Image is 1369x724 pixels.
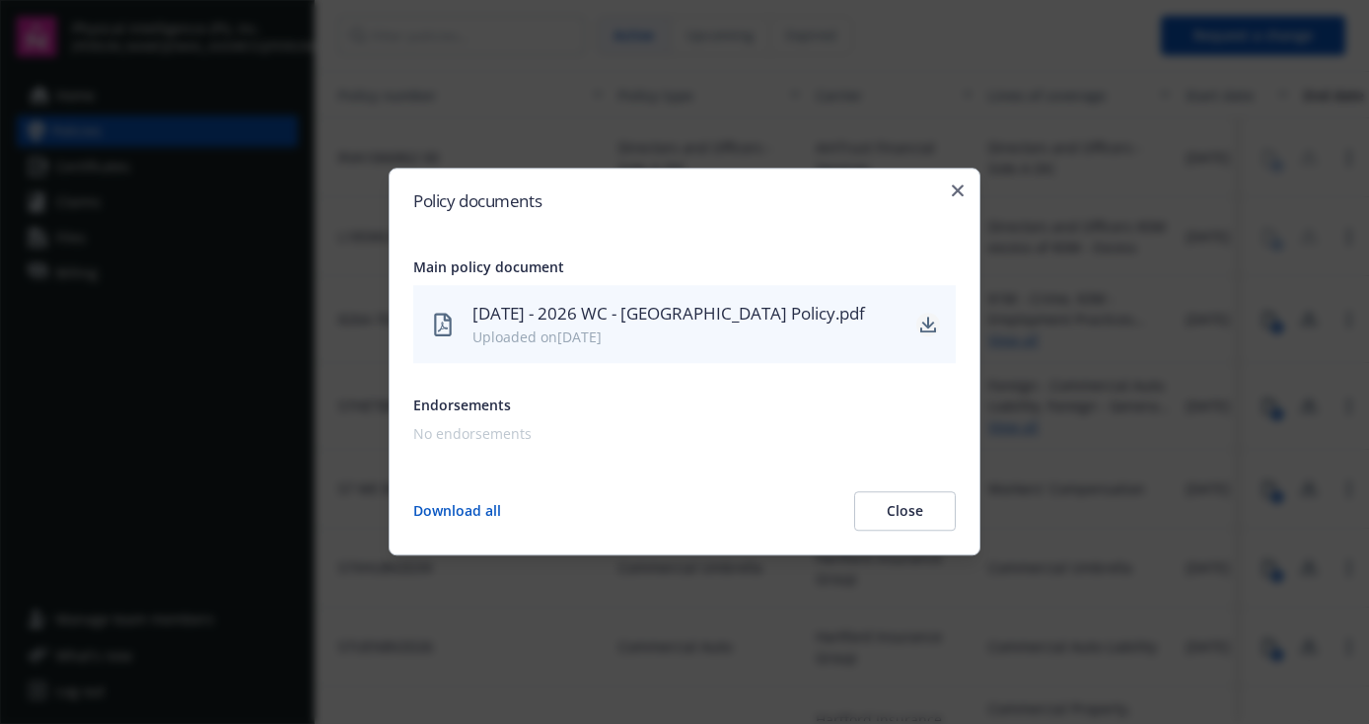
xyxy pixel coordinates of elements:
[413,492,501,532] button: Download all
[472,301,901,326] div: [DATE] - 2026 WC - [GEOGRAPHIC_DATA] Policy.pdf
[472,327,901,348] div: Uploaded on [DATE]
[854,492,956,532] button: Close
[413,424,948,445] div: No endorsements
[413,396,956,416] div: Endorsements
[916,313,940,336] a: download
[413,256,956,277] div: Main policy document
[413,192,956,209] h2: Policy documents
